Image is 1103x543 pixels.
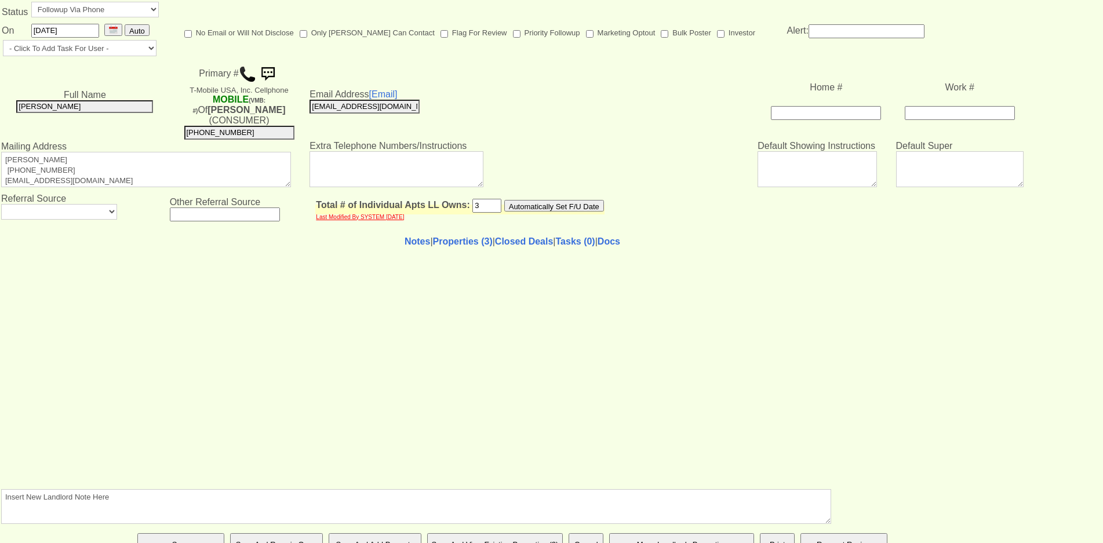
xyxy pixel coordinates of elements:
[586,25,656,38] label: Marketing Optout
[208,105,285,115] b: [PERSON_NAME]
[717,30,725,38] input: Investor
[513,25,580,38] label: Priority Followup
[256,68,279,78] a: T-Mobile USA, Inc.
[495,236,553,246] a: Closed Deals
[598,236,620,246] a: Docs
[895,140,1024,193] td: Default Super
[125,24,150,36] button: Auto
[556,236,595,246] a: Tasks (0)
[441,25,507,38] label: Flag For Review
[1,236,1024,247] center: | | | |
[369,89,398,99] a: [Email]
[513,30,520,38] input: Priority Followup
[441,30,448,38] input: Flag For Review
[1,193,169,225] td: Referral Source
[586,30,594,38] input: Marketing Optout
[1,152,291,187] textarea: [PERSON_NAME] [PHONE_NUMBER] [EMAIL_ADDRESS][DOMAIN_NAME] ,
[757,140,895,193] td: Default Showing Instructions
[1,140,309,193] td: Mailing Address
[1,23,31,38] td: On
[184,30,192,38] input: No Email or Will Not Disclose
[504,200,604,212] button: Automatically Set F/U Date
[757,62,895,140] td: Home #
[300,25,435,38] label: Only [PERSON_NAME] Can Contact
[1,489,831,524] textarea: Insert New Landlord Note Here
[1,1,31,23] td: Status
[309,140,757,193] td: Extra Telephone Numbers/Instructions
[190,86,289,94] font: T-Mobile USA, Inc. Cellphone
[300,30,307,38] input: Only [PERSON_NAME] Can Contact
[169,193,310,225] td: Other Referral Source
[256,63,279,86] img: sms.png
[109,25,118,34] img: [calendar icon]
[169,62,310,140] td: Primary # Of (CONSUMER)
[787,25,924,35] span: Alert:
[316,200,469,210] b: Total # of Individual Apts LL Owns:
[239,65,256,83] img: call.png
[1,62,169,140] td: Full Name
[661,30,668,38] input: Bulk Poster
[184,25,294,38] label: No Email or Will Not Disclose
[895,62,1024,140] td: Work #
[316,214,404,220] u: Last Modified By SYSTEM [DATE]
[309,62,628,140] td: Email Address
[661,25,711,38] label: Bulk Poster
[213,94,249,104] font: MOBILE
[405,236,430,246] a: Notes
[717,25,755,38] label: Investor
[192,94,265,115] b: T-Mobile USA, Inc.
[433,236,493,246] a: Properties (3)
